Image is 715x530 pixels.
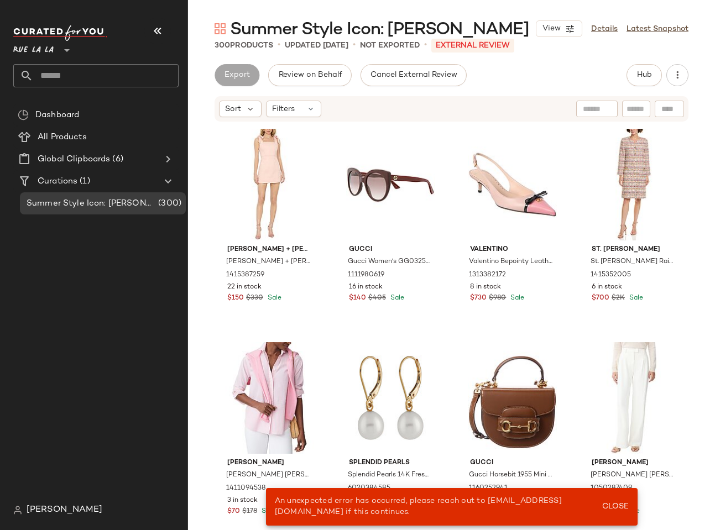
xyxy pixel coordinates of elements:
[13,506,22,515] img: svg%3e
[591,23,618,35] a: Details
[35,109,79,122] span: Dashboard
[470,458,554,468] span: Gucci
[13,38,54,57] span: Rue La La
[592,282,622,292] span: 6 in stock
[370,71,457,80] span: Cancel External Review
[349,293,366,303] span: $140
[348,270,384,280] span: 1111980619
[597,497,633,517] button: Close
[218,342,320,454] img: 1411094538_RLLATH.jpg
[627,23,688,35] a: Latest Snapshot
[627,64,662,86] button: Hub
[285,40,348,51] p: updated [DATE]
[591,257,675,267] span: St. [PERSON_NAME] Raised Plaid Tweed Dress
[226,270,264,280] span: 1415387259
[272,103,295,115] span: Filters
[27,197,156,210] span: Summer Style Icon: [PERSON_NAME]
[489,293,506,303] span: $980
[470,293,487,303] span: $730
[361,64,467,86] button: Cancel External Review
[431,39,514,53] p: External REVIEW
[508,295,524,302] span: Sale
[591,484,632,494] span: 1050287409
[469,257,553,267] span: Valentino Bepointy Leather Slingback Pump
[348,484,390,494] span: 6020384585
[349,458,433,468] span: Splendid Pearls
[388,295,404,302] span: Sale
[242,507,257,517] span: $178
[227,282,262,292] span: 22 in stock
[38,175,77,188] span: Curations
[275,497,562,516] span: An unexpected error has occurred, please reach out to [EMAIL_ADDRESS][DOMAIN_NAME] if this contin...
[227,458,311,468] span: [PERSON_NAME]
[349,245,433,255] span: Gucci
[583,342,685,454] img: 1050287409_RLLATH.jpg
[340,129,442,240] img: 1111980619_RLLATH.jpg
[636,71,652,80] span: Hub
[227,293,244,303] span: $150
[218,129,320,240] img: 1415387259_RLLATH.jpg
[225,103,241,115] span: Sort
[278,39,280,52] span: •
[110,153,123,166] span: (6)
[226,484,266,494] span: 1411094538
[259,508,275,515] span: Sale
[226,257,310,267] span: [PERSON_NAME] + [PERSON_NAME] [PERSON_NAME] Tie Shoulder Dress
[230,19,529,41] span: Summer Style Icon: [PERSON_NAME]
[156,197,181,210] span: (300)
[27,503,102,517] span: [PERSON_NAME]
[227,496,258,506] span: 3 in stock
[13,25,107,41] img: cfy_white_logo.C9jOOHJF.svg
[348,470,432,480] span: Splendid Pearls 14K Freshwater Pearl Drop Earrings
[215,23,226,34] img: svg%3e
[591,470,675,480] span: [PERSON_NAME] [PERSON_NAME] Pant
[469,484,508,494] span: 1160252941
[470,282,501,292] span: 8 in stock
[627,295,643,302] span: Sale
[601,502,628,511] span: Close
[424,39,427,52] span: •
[469,270,506,280] span: 1313382172
[227,245,311,255] span: [PERSON_NAME] + [PERSON_NAME]
[592,245,676,255] span: St. [PERSON_NAME]
[353,39,356,52] span: •
[246,293,263,303] span: $330
[227,507,240,517] span: $70
[470,245,554,255] span: Valentino
[469,470,553,480] span: Gucci Horsebit 1955 Mini Leather Shoulder Bag
[348,257,432,267] span: Gucci Women's GG0325S 55mm Sunglasses
[226,470,310,480] span: [PERSON_NAME] [PERSON_NAME] Blouse
[591,270,631,280] span: 1415352005
[340,342,442,454] img: 6020384585_RLLATH.jpg
[38,153,110,166] span: Global Clipboards
[38,131,87,144] span: All Products
[265,295,281,302] span: Sale
[583,129,685,240] img: 1415352005_RLLATH.jpg
[215,41,230,50] span: 300
[368,293,386,303] span: $405
[542,24,561,33] span: View
[360,40,420,51] p: Not Exported
[349,282,383,292] span: 16 in stock
[592,458,676,468] span: [PERSON_NAME]
[461,342,563,454] img: 1160252941_RLLATH.jpg
[215,40,273,51] div: Products
[461,129,563,240] img: 1313382172_RLLATH.jpg
[18,109,29,120] img: svg%3e
[77,175,90,188] span: (1)
[278,71,342,80] span: Review on Behalf
[536,20,582,37] button: View
[592,293,609,303] span: $700
[612,293,625,303] span: $2K
[268,64,351,86] button: Review on Behalf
